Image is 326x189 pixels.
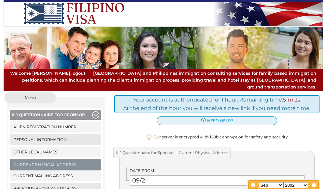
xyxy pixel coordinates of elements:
[207,118,233,124] span: need help?
[250,182,256,188] span: Prev
[153,134,288,140] span: Our server is encrypted with 128bit encryption for safety and security
[25,96,36,100] span: Menu
[157,116,277,125] a: need help?
[114,95,319,113] div: Your account is authenticated for 1 hour. Remaining time: At the end of the hour you will receive...
[113,148,231,158] h3: K-1 Questionnaire for Sponsor
[249,181,257,189] a: Prev
[310,181,318,189] a: Next
[311,182,317,188] span: Next
[71,71,86,76] a: logout
[10,110,101,121] button: K-1 Questionnaire for Sponsor
[4,92,56,103] button: Menu
[130,168,155,173] span: Date from:
[10,147,101,157] a: Other Legal Names
[10,70,86,77] span: Welcome [PERSON_NAME],
[283,97,300,103] span: 51m 3s
[10,70,316,90] span: [GEOGRAPHIC_DATA] and Philippines immigration consulting services for family based immigration pe...
[10,170,101,181] a: Current Mailing Address
[10,121,101,132] a: Alien Registration Number
[174,150,228,155] span: Current Physical Address
[10,159,101,170] a: Current Physical Address
[10,134,101,145] a: Personal Information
